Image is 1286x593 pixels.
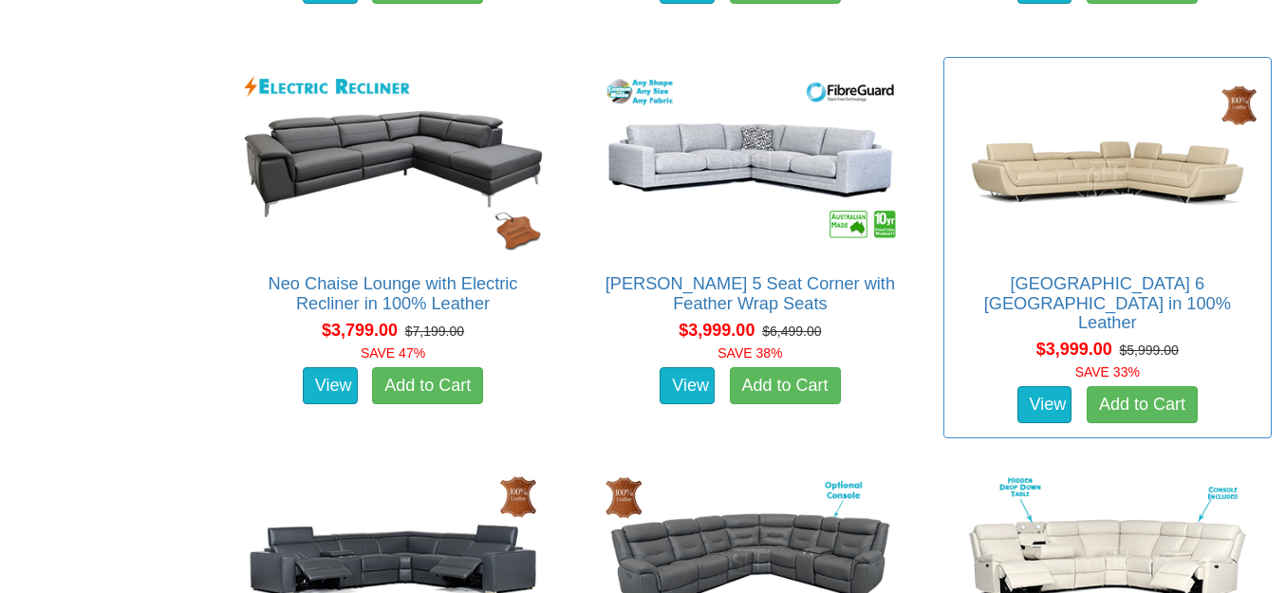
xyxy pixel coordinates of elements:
[322,321,398,340] span: $3,799.00
[679,321,755,340] span: $3,999.00
[606,274,895,312] a: [PERSON_NAME] 5 Seat Corner with Feather Wrap Seats
[1036,340,1112,359] span: $3,999.00
[1087,386,1198,424] a: Add to Cart
[954,67,1261,256] img: Palm Beach 6 Seat Corner Lounge in 100% Leather
[1075,364,1140,380] font: SAVE 33%
[1120,343,1179,358] del: $5,999.00
[405,324,464,339] del: $7,199.00
[372,367,483,405] a: Add to Cart
[660,367,715,405] a: View
[730,367,841,405] a: Add to Cart
[762,324,821,339] del: $6,499.00
[269,274,518,312] a: Neo Chaise Lounge with Electric Recliner in 100% Leather
[984,274,1231,331] a: [GEOGRAPHIC_DATA] 6 [GEOGRAPHIC_DATA] in 100% Leather
[596,67,904,256] img: Erika 5 Seat Corner with Feather Wrap Seats
[239,67,547,256] img: Neo Chaise Lounge with Electric Recliner in 100% Leather
[361,345,425,361] font: SAVE 47%
[303,367,358,405] a: View
[1017,386,1072,424] a: View
[718,345,782,361] font: SAVE 38%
